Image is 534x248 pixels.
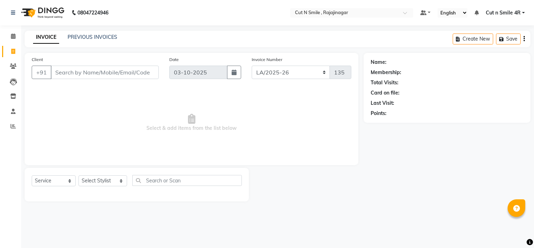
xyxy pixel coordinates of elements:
[453,34,493,44] button: Create New
[371,79,398,86] div: Total Visits:
[77,3,108,23] b: 08047224946
[486,9,521,17] span: Cut n Smile 4R
[68,34,117,40] a: PREVIOUS INVOICES
[51,66,159,79] input: Search by Name/Mobile/Email/Code
[371,110,387,117] div: Points:
[252,56,282,63] label: Invoice Number
[32,56,43,63] label: Client
[33,31,59,44] a: INVOICE
[32,87,351,158] span: Select & add items from the list below
[371,59,387,66] div: Name:
[132,175,242,186] input: Search or Scan
[32,66,51,79] button: +91
[169,56,179,63] label: Date
[371,89,400,97] div: Card on file:
[18,3,66,23] img: logo
[504,220,527,241] iframe: chat widget
[496,34,521,44] button: Save
[371,69,401,76] div: Membership:
[371,99,394,107] div: Last Visit:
